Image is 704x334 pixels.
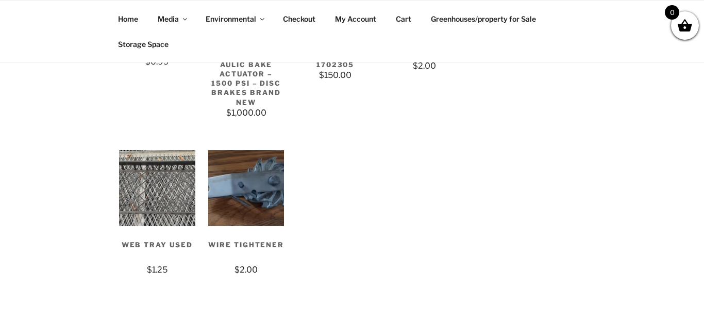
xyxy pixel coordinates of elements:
[119,230,195,264] h2: Web Tray Used
[234,265,240,275] span: $
[119,150,195,277] a: Web Tray Used $1.25
[226,108,231,118] span: $
[145,57,169,67] bdi: 0.99
[196,6,272,31] a: Environmental
[119,150,195,227] img: Web Tray Used
[413,61,436,71] bdi: 2.00
[422,6,545,31] a: Greenhouses/property for Sale
[145,57,150,67] span: $
[109,6,595,57] nav: Top Menu
[413,61,418,71] span: $
[208,150,284,227] img: Wire Tightener
[665,5,679,20] span: 0
[147,265,167,275] bdi: 1.25
[208,230,284,264] h2: Wire Tightener
[326,6,385,31] a: My Account
[226,108,266,118] bdi: 1,000.00
[109,6,147,31] a: Home
[234,265,258,275] bdi: 2.00
[387,6,420,31] a: Cart
[319,70,324,80] span: $
[148,6,195,31] a: Media
[109,31,177,57] a: Storage Space
[208,150,284,277] a: Wire Tightener $2.00
[147,265,152,275] span: $
[274,6,324,31] a: Checkout
[208,22,284,107] h2: Titan Brakerite Electric/Hydraulic Bake Actuator – 1500 PSI – Disc Brakes Brand New
[319,70,351,80] bdi: 150.00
